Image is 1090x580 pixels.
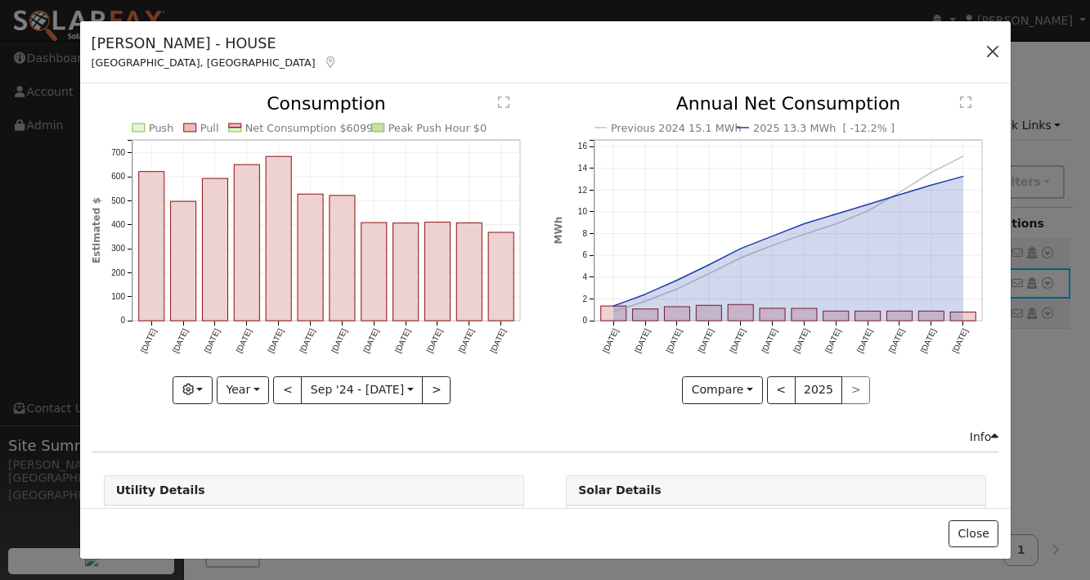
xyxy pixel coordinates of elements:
circle: onclick="" [769,233,776,240]
text: 2025 13.3 MWh [ -12.2% ] [753,122,895,134]
rect: onclick="" [330,196,355,321]
circle: onclick="" [642,291,648,298]
rect: onclick="" [633,309,658,321]
button: Sep '24 - [DATE] [301,376,423,404]
circle: onclick="" [801,232,808,238]
text: 6 [582,251,587,260]
rect: onclick="" [855,312,881,321]
text: 0 [582,317,587,326]
rect: onclick="" [760,308,785,321]
strong: Utility Details [116,483,205,497]
rect: onclick="" [361,223,387,321]
rect: onclick="" [728,305,753,321]
text: [DATE] [330,327,348,354]
text: [DATE] [951,327,970,354]
text: 12 [578,186,588,195]
text: Peak Push Hour $0 [388,122,487,134]
text: 16 [578,142,588,151]
text: MWh [553,217,564,245]
text: Net Consumption $6099 [244,122,373,134]
button: < [273,376,302,404]
rect: onclick="" [488,232,514,321]
text: [DATE] [170,327,189,354]
circle: onclick="" [801,221,808,227]
button: Close [949,520,998,548]
text: [DATE] [729,327,747,354]
text: 0 [120,317,125,326]
h5: [PERSON_NAME] - HOUSE [92,33,339,54]
button: < [767,376,796,404]
text: 10 [578,208,588,217]
button: > [422,376,451,404]
text: [DATE] [919,327,938,354]
circle: onclick="" [928,169,935,176]
circle: onclick="" [674,277,680,284]
rect: onclick="" [601,307,626,321]
circle: onclick="" [706,271,712,277]
text:  [960,96,971,109]
strong: Solar Details [578,483,661,497]
rect: onclick="" [696,306,721,321]
text: 14 [578,164,588,173]
div: Info [970,429,999,446]
text: [DATE] [298,327,316,354]
text: [DATE] [266,327,285,354]
circle: onclick="" [960,154,967,160]
text: [DATE] [234,327,253,354]
text: Push [149,122,174,134]
text: [DATE] [393,327,412,354]
text: Estimated $ [91,198,102,264]
text: [DATE] [361,327,380,354]
circle: onclick="" [706,262,712,268]
span: [GEOGRAPHIC_DATA], [GEOGRAPHIC_DATA] [92,56,316,69]
text: Previous 2024 15.1 MWh [611,122,742,134]
a: Map [324,56,339,69]
text: Pull [200,122,218,134]
circle: onclick="" [738,255,744,262]
rect: onclick="" [665,307,690,321]
button: Compare [682,376,763,404]
text: 200 [111,268,125,277]
text: [DATE] [633,327,652,354]
rect: onclick="" [170,202,195,321]
text: [DATE] [139,327,158,354]
text: 400 [111,220,125,229]
rect: onclick="" [392,223,418,321]
text: [DATE] [425,327,444,354]
circle: onclick="" [610,308,617,315]
text: 500 [111,196,125,205]
text: Consumption [267,93,386,114]
button: 2025 [795,376,843,404]
text: 4 [582,273,587,282]
text: 700 [111,148,125,157]
rect: onclick="" [234,165,259,321]
circle: onclick="" [928,182,935,189]
rect: onclick="" [202,179,227,321]
text: [DATE] [760,327,778,354]
circle: onclick="" [833,211,840,218]
circle: onclick="" [896,192,903,199]
circle: onclick="" [896,190,903,196]
rect: onclick="" [456,223,482,321]
text: Annual Net Consumption [676,93,901,114]
rect: onclick="" [138,172,164,321]
text: [DATE] [855,327,874,354]
text: [DATE] [488,327,507,354]
rect: onclick="" [823,312,849,321]
circle: onclick="" [864,201,871,208]
text: [DATE] [456,327,475,354]
text: [DATE] [792,327,810,354]
text: 8 [582,229,587,238]
text: [DATE] [202,327,221,354]
rect: onclick="" [887,312,913,321]
text:  [498,96,509,109]
text: [DATE] [665,327,684,354]
circle: onclick="" [610,303,617,310]
circle: onclick="" [674,286,680,293]
text: [DATE] [887,327,906,354]
text: [DATE] [601,327,620,354]
text: 600 [111,173,125,182]
circle: onclick="" [833,221,840,227]
rect: onclick="" [792,308,817,321]
rect: onclick="" [919,312,944,321]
